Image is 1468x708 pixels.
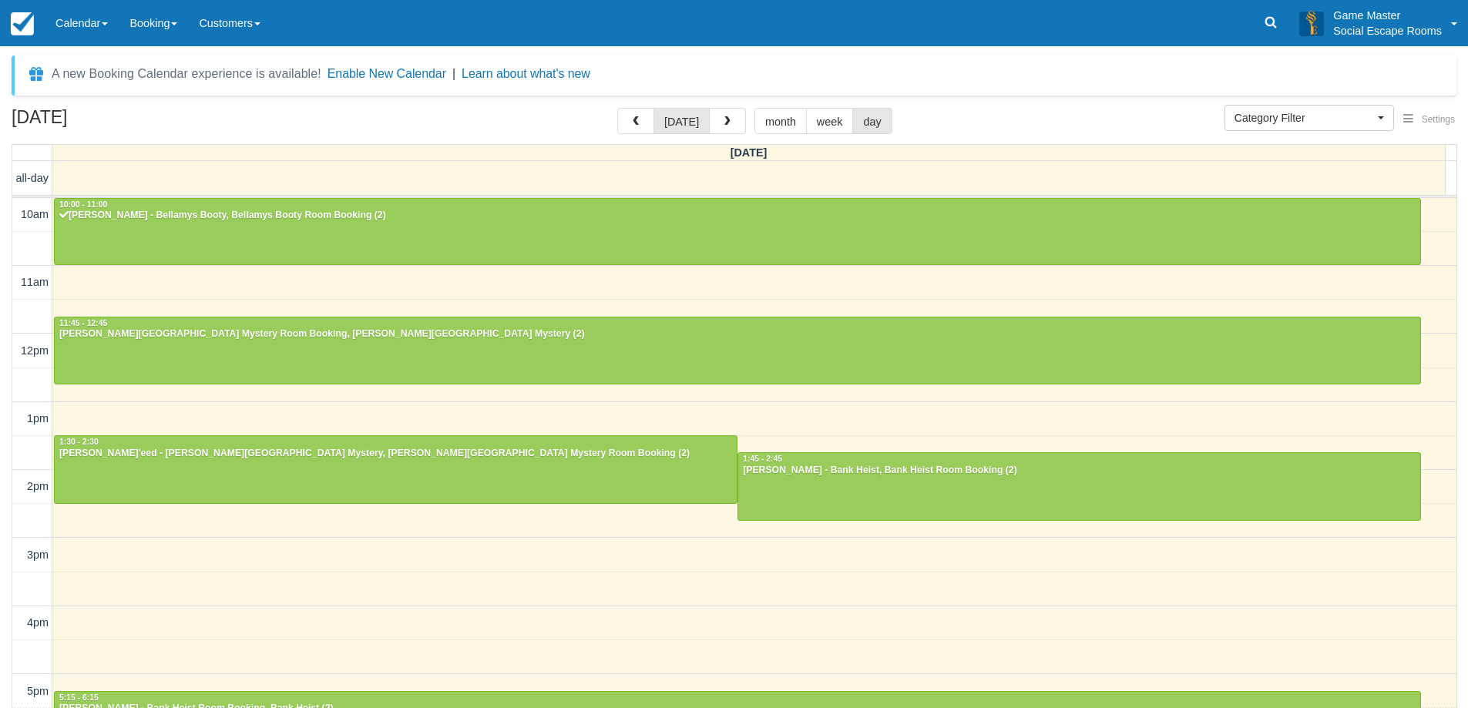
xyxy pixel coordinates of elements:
[11,12,34,35] img: checkfront-main-nav-mini-logo.png
[12,108,207,136] h2: [DATE]
[54,198,1421,266] a: 10:00 - 11:00[PERSON_NAME] - Bellamys Booty, Bellamys Booty Room Booking (2)
[452,67,455,80] span: |
[27,412,49,424] span: 1pm
[54,435,737,503] a: 1:30 - 2:30[PERSON_NAME]'eed - [PERSON_NAME][GEOGRAPHIC_DATA] Mystery, [PERSON_NAME][GEOGRAPHIC_D...
[27,685,49,697] span: 5pm
[731,146,768,159] span: [DATE]
[59,693,99,702] span: 5:15 - 6:15
[1422,114,1455,125] span: Settings
[1333,23,1442,39] p: Social Escape Rooms
[328,66,446,82] button: Enable New Calendar
[1224,105,1394,131] button: Category Filter
[742,465,1416,477] div: [PERSON_NAME] - Bank Heist, Bank Heist Room Booking (2)
[59,200,107,209] span: 10:00 - 11:00
[462,67,590,80] a: Learn about what's new
[806,108,854,134] button: week
[1299,11,1324,35] img: A3
[754,108,807,134] button: month
[59,328,1416,341] div: [PERSON_NAME][GEOGRAPHIC_DATA] Mystery Room Booking, [PERSON_NAME][GEOGRAPHIC_DATA] Mystery (2)
[59,210,1416,222] div: [PERSON_NAME] - Bellamys Booty, Bellamys Booty Room Booking (2)
[59,319,107,327] span: 11:45 - 12:45
[1333,8,1442,23] p: Game Master
[27,549,49,561] span: 3pm
[54,317,1421,384] a: 11:45 - 12:45[PERSON_NAME][GEOGRAPHIC_DATA] Mystery Room Booking, [PERSON_NAME][GEOGRAPHIC_DATA] ...
[27,616,49,629] span: 4pm
[1235,110,1374,126] span: Category Filter
[743,455,782,463] span: 1:45 - 2:45
[21,344,49,357] span: 12pm
[852,108,892,134] button: day
[59,448,733,460] div: [PERSON_NAME]'eed - [PERSON_NAME][GEOGRAPHIC_DATA] Mystery, [PERSON_NAME][GEOGRAPHIC_DATA] Myster...
[21,208,49,220] span: 10am
[737,452,1421,520] a: 1:45 - 2:45[PERSON_NAME] - Bank Heist, Bank Heist Room Booking (2)
[59,438,99,446] span: 1:30 - 2:30
[27,480,49,492] span: 2pm
[21,276,49,288] span: 11am
[1394,109,1464,131] button: Settings
[653,108,710,134] button: [DATE]
[52,65,321,83] div: A new Booking Calendar experience is available!
[16,172,49,184] span: all-day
